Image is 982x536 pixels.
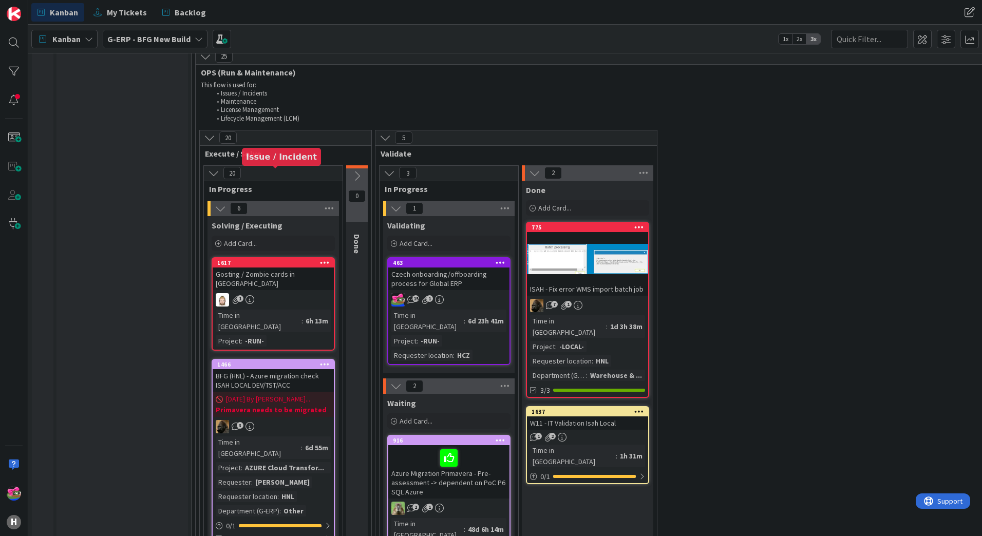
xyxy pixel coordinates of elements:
[412,504,419,510] span: 2
[588,370,645,381] div: Warehouse & ...
[246,152,317,162] h5: Issue / Incident
[279,491,297,502] div: HNL
[212,220,282,231] span: Solving / Executing
[216,293,229,307] img: Rv
[213,360,334,369] div: 1466
[213,360,334,392] div: 1466BFG (HNL) - Azure migration check ISAH LOCAL DEV/TST/ACC
[549,433,556,439] span: 2
[388,267,509,290] div: Czech onboarding/offboarding process for Global ERP
[224,239,257,248] span: Add Card...
[217,259,334,266] div: 1617
[381,148,644,159] span: Validate
[213,267,334,290] div: Gosting / Zombie cards in [GEOGRAPHIC_DATA]
[385,184,505,194] span: In Progress
[237,295,243,302] span: 1
[792,34,806,44] span: 2x
[213,293,334,307] div: Rv
[453,350,455,361] span: :
[217,361,334,368] div: 1466
[530,315,606,338] div: Time in [GEOGRAPHIC_DATA]
[387,257,511,365] a: 463Czech onboarding/offboarding process for Global ERPJKTime in [GEOGRAPHIC_DATA]:6d 23h 41mProje...
[530,370,586,381] div: Department (G-ERP)
[388,502,509,515] div: TT
[544,167,562,179] span: 2
[213,258,334,267] div: 1617
[226,521,236,531] span: 0 / 1
[393,259,509,266] div: 463
[526,222,649,398] a: 775ISAH - Fix error WMS import batch jobNDTime in [GEOGRAPHIC_DATA]:1d 3h 38mProject:-LOCAL-Reque...
[417,335,418,347] span: :
[551,301,558,308] span: 7
[530,355,592,367] div: Requester location
[241,335,242,347] span: :
[565,301,572,308] span: 1
[555,341,557,352] span: :
[348,190,366,202] span: 0
[352,234,362,254] span: Done
[242,335,267,347] div: -RUN-
[216,405,331,415] b: Primavera needs to be migrated
[216,436,301,459] div: Time in [GEOGRAPHIC_DATA]
[226,394,310,405] span: [DATE] By [PERSON_NAME]...
[156,3,212,22] a: Backlog
[216,462,241,473] div: Project
[530,341,555,352] div: Project
[213,420,334,433] div: ND
[213,520,334,532] div: 0/1
[388,436,509,445] div: 916
[209,184,330,194] span: In Progress
[303,442,331,453] div: 6d 55m
[388,293,509,307] div: JK
[216,420,229,433] img: ND
[530,299,543,312] img: ND
[387,220,425,231] span: Validating
[395,131,412,144] span: 5
[527,470,648,483] div: 0/1
[301,442,303,453] span: :
[465,315,506,327] div: 6d 23h 41m
[779,34,792,44] span: 1x
[219,131,237,144] span: 20
[831,30,908,48] input: Quick Filter...
[212,257,335,351] a: 1617Gosting / Zombie cards in [GEOGRAPHIC_DATA]RvTime in [GEOGRAPHIC_DATA]:6h 13mProject:-RUN-
[526,185,545,195] span: Done
[213,369,334,392] div: BFG (HNL) - Azure migration check ISAH LOCAL DEV/TST/ACC
[216,476,251,488] div: Requester
[7,7,21,21] img: Visit kanbanzone.com
[241,462,242,473] span: :
[22,2,47,14] span: Support
[406,202,423,215] span: 1
[465,524,506,535] div: 48d 6h 14m
[527,416,648,430] div: W11 - IT Validation Isah Local
[107,6,147,18] span: My Tickets
[253,476,312,488] div: [PERSON_NAME]
[107,34,191,44] b: G-ERP - BFG New Build
[277,491,279,502] span: :
[530,445,616,467] div: Time in [GEOGRAPHIC_DATA]
[527,407,648,416] div: 1637
[455,350,473,361] div: HCZ
[592,355,593,367] span: :
[412,295,419,302] span: 15
[391,502,405,515] img: TT
[387,398,416,408] span: Waiting
[391,335,417,347] div: Project
[216,491,277,502] div: Requester location
[393,437,509,444] div: 916
[532,224,648,231] div: 775
[388,436,509,499] div: 916Azure Migration Primavera - Pre-assessment -> dependent on PoC P6 SQL Azure
[223,167,241,179] span: 20
[557,341,587,352] div: -LOCAL-
[532,408,648,415] div: 1637
[215,50,233,63] span: 25
[242,462,327,473] div: AZURE Cloud Transfor...
[527,223,648,232] div: 775
[391,310,464,332] div: Time in [GEOGRAPHIC_DATA]
[388,445,509,499] div: Azure Migration Primavera - Pre-assessment -> dependent on PoC P6 SQL Azure
[230,202,248,215] span: 6
[527,223,648,296] div: 775ISAH - Fix error WMS import batch job
[535,433,542,439] span: 1
[216,335,241,347] div: Project
[87,3,153,22] a: My Tickets
[527,299,648,312] div: ND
